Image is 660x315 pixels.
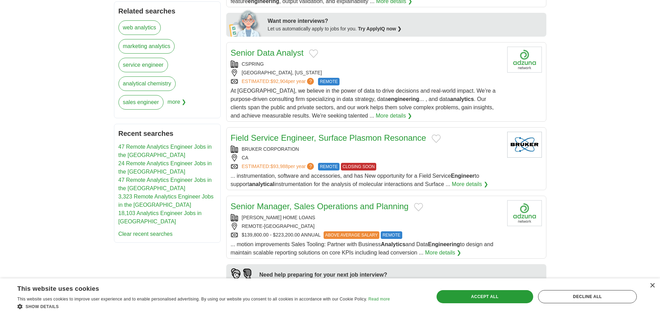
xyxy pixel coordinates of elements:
img: apply-iq-scientist.png [229,9,263,37]
div: Show details [17,303,390,310]
span: more ❯ [168,95,186,114]
a: ESTIMATED:$93,988per year? [242,163,316,170]
h2: Recent searches [118,128,216,139]
img: Company logo [507,47,542,73]
div: $139,800.00 - $223,200.00 ANNUAL [231,231,502,239]
a: Try ApplyIQ now ❯ [358,26,402,31]
div: CSPRING [231,61,502,68]
a: sales engineer [118,95,164,110]
span: Show details [26,304,59,309]
div: Let us automatically apply to jobs for you. [268,25,542,33]
a: Senior Data Analyst [231,48,304,57]
div: Accept all [437,290,533,303]
span: ABOVE AVERAGE SALARY [324,231,380,239]
strong: analytics [450,96,474,102]
h2: Related searches [118,6,216,16]
a: analytical chemistry [118,76,176,91]
a: marketing analytics [118,39,175,54]
a: 3,323 Remote Analytics Engineer Jobs in the [GEOGRAPHIC_DATA] [118,194,214,208]
a: ESTIMATED:$92,904per year? [242,78,316,85]
a: Field Service Engineer, Surface Plasmon Resonance [231,133,426,142]
span: REMOTE [318,163,339,170]
a: BRUKER CORPORATION [242,146,299,152]
button: Add to favorite jobs [432,135,441,143]
a: More details ❯ [452,180,488,188]
img: Company logo [507,200,542,226]
div: Want more interviews? [268,17,542,25]
a: More details ❯ [425,249,461,257]
a: 47 Remote Analytics Engineer Jobs in the [GEOGRAPHIC_DATA] [118,177,212,191]
div: [GEOGRAPHIC_DATA], [US_STATE] [231,69,502,76]
span: This website uses cookies to improve user experience and to enable personalised advertising. By u... [17,297,367,302]
div: Close [650,283,655,288]
span: ? [307,163,314,170]
span: At [GEOGRAPHIC_DATA], we believe in the power of data to drive decisions and real-world impact. W... [231,88,496,119]
div: [PERSON_NAME] HOME LOANS [231,214,502,221]
strong: Engineering [428,241,460,247]
span: $93,988 [270,164,288,169]
a: Clear recent searches [118,231,173,237]
span: ? [307,78,314,85]
a: More details ❯ [376,112,412,120]
strong: Analytics [381,241,405,247]
span: $92,904 [270,78,288,84]
div: This website uses cookies [17,282,372,293]
span: ... instrumentation, software and accessories, and has New opportunity for a Field Service to sup... [231,173,479,187]
div: CA [231,154,502,161]
a: 24 Remote Analytics Engineer Jobs in the [GEOGRAPHIC_DATA] [118,160,212,175]
a: web analytics [118,20,161,35]
strong: engineering [388,96,420,102]
span: CLOSING SOON [341,163,377,170]
span: ... motion improvements Sales Tooling: Partner with Business and Data to design and maintain scal... [231,241,493,256]
button: Add to favorite jobs [309,49,318,58]
img: Bruker Corporation logo [507,132,542,158]
button: Add to favorite jobs [414,203,423,211]
span: REMOTE [381,231,402,239]
a: service engineer [118,58,168,72]
div: Decline all [538,290,637,303]
a: Senior Manager, Sales Operations and Planning [231,202,409,211]
a: 47 Remote Analytics Engineer Jobs in the [GEOGRAPHIC_DATA] [118,144,212,158]
strong: analytical [249,181,274,187]
div: Need help preparing for your next job interview? [259,271,406,279]
a: 18,103 Analytics Engineer Jobs in [GEOGRAPHIC_DATA] [118,210,202,224]
span: REMOTE [318,78,339,85]
strong: Engineer [451,173,474,179]
a: Read more, opens a new window [368,297,390,302]
div: REMOTE-[GEOGRAPHIC_DATA] [231,223,502,230]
